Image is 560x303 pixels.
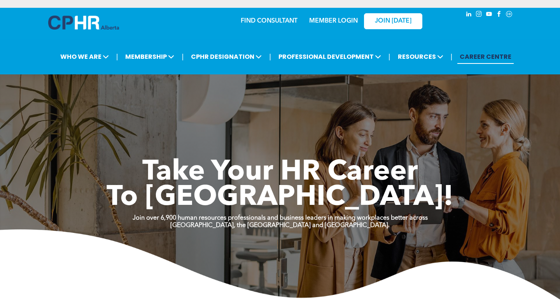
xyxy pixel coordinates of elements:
[309,18,358,24] a: MEMBER LOGIN
[133,215,428,221] strong: Join over 6,900 human resources professionals and business leaders in making workplaces better ac...
[142,159,418,187] span: Take Your HR Career
[276,49,383,64] span: PROFESSIONAL DEVELOPMENT
[269,49,271,65] li: |
[58,49,111,64] span: WHO WE ARE
[241,18,297,24] a: FIND CONSULTANT
[189,49,264,64] span: CPHR DESIGNATION
[116,49,118,65] li: |
[464,10,473,20] a: linkedin
[505,10,513,20] a: Social network
[395,49,446,64] span: RESOURCES
[48,16,119,30] img: A blue and white logo for cp alberta
[457,49,514,64] a: CAREER CENTRE
[485,10,493,20] a: youtube
[123,49,177,64] span: MEMBERSHIP
[388,49,390,65] li: |
[474,10,483,20] a: instagram
[182,49,184,65] li: |
[107,184,453,212] span: To [GEOGRAPHIC_DATA]!
[375,18,411,25] span: JOIN [DATE]
[495,10,503,20] a: facebook
[364,13,422,29] a: JOIN [DATE]
[451,49,453,65] li: |
[170,222,390,229] strong: [GEOGRAPHIC_DATA], the [GEOGRAPHIC_DATA] and [GEOGRAPHIC_DATA].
